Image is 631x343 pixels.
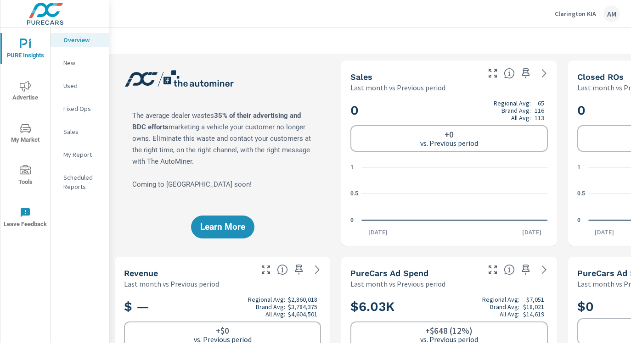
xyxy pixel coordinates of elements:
[537,66,552,81] a: See more details in report
[3,81,47,103] span: Advertise
[51,79,109,93] div: Used
[350,82,445,93] p: Last month vs Previous period
[500,310,519,318] p: All Avg:
[63,150,101,159] p: My Report
[535,107,544,114] p: 116
[51,125,109,138] div: Sales
[350,296,547,318] h2: $6.03K
[420,139,478,147] p: vs. Previous period
[538,100,544,107] p: 65
[523,303,544,310] p: $18,021
[124,296,321,318] h2: $ —
[0,28,50,238] div: nav menu
[504,264,515,275] span: Total cost of media for all PureCars channels for the selected dealership group over the selected...
[3,39,47,61] span: PURE Insights
[124,268,158,278] h5: Revenue
[555,10,596,18] p: Clarington KIA
[256,303,285,310] p: Brand Avg:
[511,114,531,122] p: All Avg:
[51,102,109,116] div: Fixed Ops
[485,262,500,277] button: Make Fullscreen
[51,171,109,194] div: Scheduled Reports
[494,100,531,107] p: Regional Avg:
[288,303,317,310] p: $3,784,375
[577,164,580,171] text: 1
[63,35,101,44] p: Overview
[265,310,285,318] p: All Avg:
[535,114,544,122] p: 113
[362,227,394,237] p: [DATE]
[216,326,229,335] h6: +$0
[350,268,428,278] h5: PureCars Ad Spend
[577,72,624,82] h5: Closed ROs
[200,223,245,231] span: Learn More
[490,303,519,310] p: Brand Avg:
[518,262,533,277] span: Save this to your personalized report
[516,227,548,237] p: [DATE]
[63,127,101,136] p: Sales
[350,191,358,197] text: 0.5
[603,6,620,22] div: AM
[526,296,544,303] p: $7,051
[259,262,273,277] button: Make Fullscreen
[523,310,544,318] p: $14,619
[3,123,47,145] span: My Market
[445,130,454,139] h6: +0
[501,107,531,114] p: Brand Avg:
[191,216,254,238] button: Learn More
[310,262,325,277] a: See more details in report
[504,68,515,79] span: Number of vehicles sold by the dealership over the selected date range. [Source: This data is sou...
[350,164,354,171] text: 1
[292,262,306,277] span: Save this to your personalized report
[288,310,317,318] p: $4,604,501
[350,100,547,122] h2: 0
[518,66,533,81] span: Save this to your personalized report
[485,66,500,81] button: Make Fullscreen
[63,104,101,113] p: Fixed Ops
[588,227,620,237] p: [DATE]
[350,217,354,223] text: 0
[577,217,580,223] text: 0
[425,326,473,335] h6: +$648 (12%)
[288,296,317,303] p: $2,860,018
[63,81,101,90] p: Used
[277,264,288,275] span: Total sales revenue over the selected date range. [Source: This data is sourced from the dealer’s...
[350,72,372,82] h5: Sales
[350,278,445,289] p: Last month vs Previous period
[482,296,519,303] p: Regional Avg:
[248,296,285,303] p: Regional Avg:
[124,278,219,289] p: Last month vs Previous period
[51,56,109,70] div: New
[51,33,109,47] div: Overview
[577,191,585,197] text: 0.5
[63,173,101,191] p: Scheduled Reports
[63,58,101,67] p: New
[537,262,552,277] a: See more details in report
[51,148,109,161] div: My Report
[3,165,47,188] span: Tools
[3,207,47,230] span: Leave Feedback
